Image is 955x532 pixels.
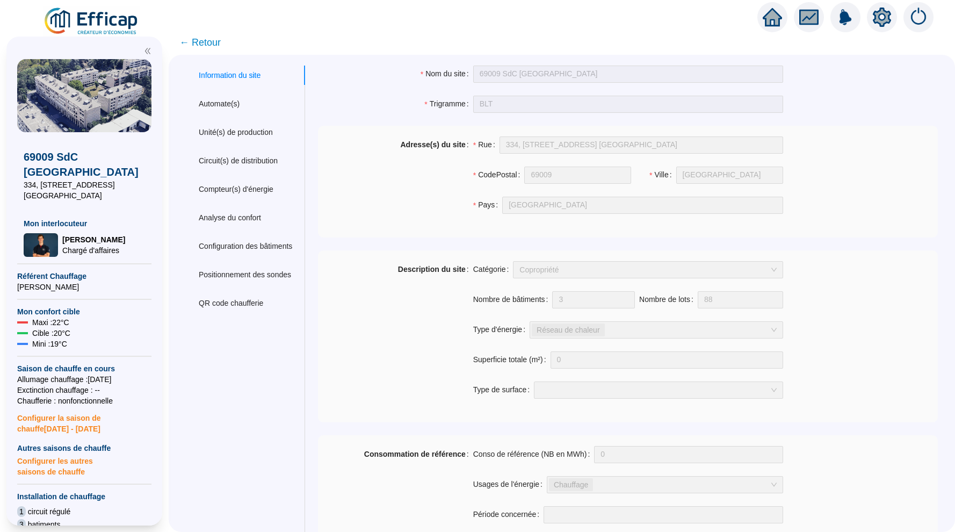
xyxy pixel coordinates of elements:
[43,6,140,37] img: efficap energie logo
[473,382,534,399] label: Type de surface
[532,323,605,336] span: Réseau de chaleur
[17,454,151,477] span: Configurer les autres saisons de chauffe
[872,8,892,27] span: setting
[549,478,593,491] span: Chauffage
[676,167,783,184] input: Ville
[473,136,500,154] label: Rue
[473,446,595,463] label: Conso de référence (NB en MWh)
[473,506,544,523] label: Période concernée
[28,506,70,517] span: circuit régulé
[199,298,263,309] div: QR code chaufferie
[17,282,151,292] span: [PERSON_NAME]
[17,385,151,396] span: Exctinction chauffage : --
[903,2,934,32] img: alerts
[473,476,547,493] label: Usages de l'énergie:
[32,317,69,328] span: Maxi : 22 °C
[698,292,783,308] input: Nombre de lots
[799,8,819,27] span: fund
[17,363,151,374] span: Saison de chauffe en cours
[595,447,782,463] input: Conso de référence (NB en MWh)
[199,269,291,281] div: Positionnement des sondes
[500,136,783,154] input: Rue
[24,179,145,201] span: 334, [STREET_ADDRESS] [GEOGRAPHIC_DATA]
[473,66,783,83] input: Nom du site
[62,245,125,256] span: Chargé d'affaires
[17,396,151,406] span: Chaufferie : non fonctionnelle
[364,450,466,458] strong: Consommation de référence
[553,292,634,308] input: Nombre de bâtiments
[473,96,783,113] input: Trigramme
[199,155,278,167] div: Circuit(s) de distribution
[473,291,553,308] label: Nombre de bâtiments
[32,328,70,339] span: Cible : 20 °C
[24,218,145,229] span: Mon interlocuteur
[473,167,525,184] label: CodePostal
[763,8,782,27] span: home
[473,321,530,339] label: Type d'énergie
[17,374,151,385] span: Allumage chauffage : [DATE]
[398,265,466,274] strong: Description du site
[649,167,676,184] label: Ville
[28,519,61,530] span: batiments
[544,506,783,523] input: Période concernée
[424,96,473,113] label: Trigramme
[24,149,145,179] span: 69009 SdC [GEOGRAPHIC_DATA]
[62,234,125,245] span: [PERSON_NAME]
[551,352,783,368] input: Superficie totale (m²)
[830,2,860,32] img: alerts
[17,506,26,517] span: 1
[421,66,473,83] label: Nom du site
[554,479,588,491] span: Chauffage
[17,443,151,454] span: Autres saisons de chauffe
[32,339,67,349] span: Mini : 19 °C
[639,291,698,308] label: Nombre de lots
[519,262,776,278] span: Copropriété
[537,324,600,336] span: Réseau de chaleur
[17,406,151,434] span: Configurer la saison de chauffe [DATE] - [DATE]
[17,519,26,530] span: 3
[473,351,551,369] label: Superficie totale (m²)
[17,491,151,502] span: Installation de chauffage
[144,47,151,55] span: double-left
[199,212,261,224] div: Analyse du confort
[179,35,221,50] span: ← Retour
[199,184,273,195] div: Compteur(s) d'énergie
[473,197,502,214] label: Pays
[524,167,631,184] input: CodePostal
[199,70,261,81] div: Information du site
[400,140,465,149] strong: Adresse(s) du site
[473,261,513,278] label: Catégorie
[199,98,240,110] div: Automate(s)
[199,241,292,252] div: Configuration des bâtiments
[17,271,151,282] span: Référent Chauffage
[24,233,58,256] img: Chargé d'affaires
[17,306,151,317] span: Mon confort cible
[199,127,273,138] div: Unité(s) de production
[502,197,783,214] input: Pays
